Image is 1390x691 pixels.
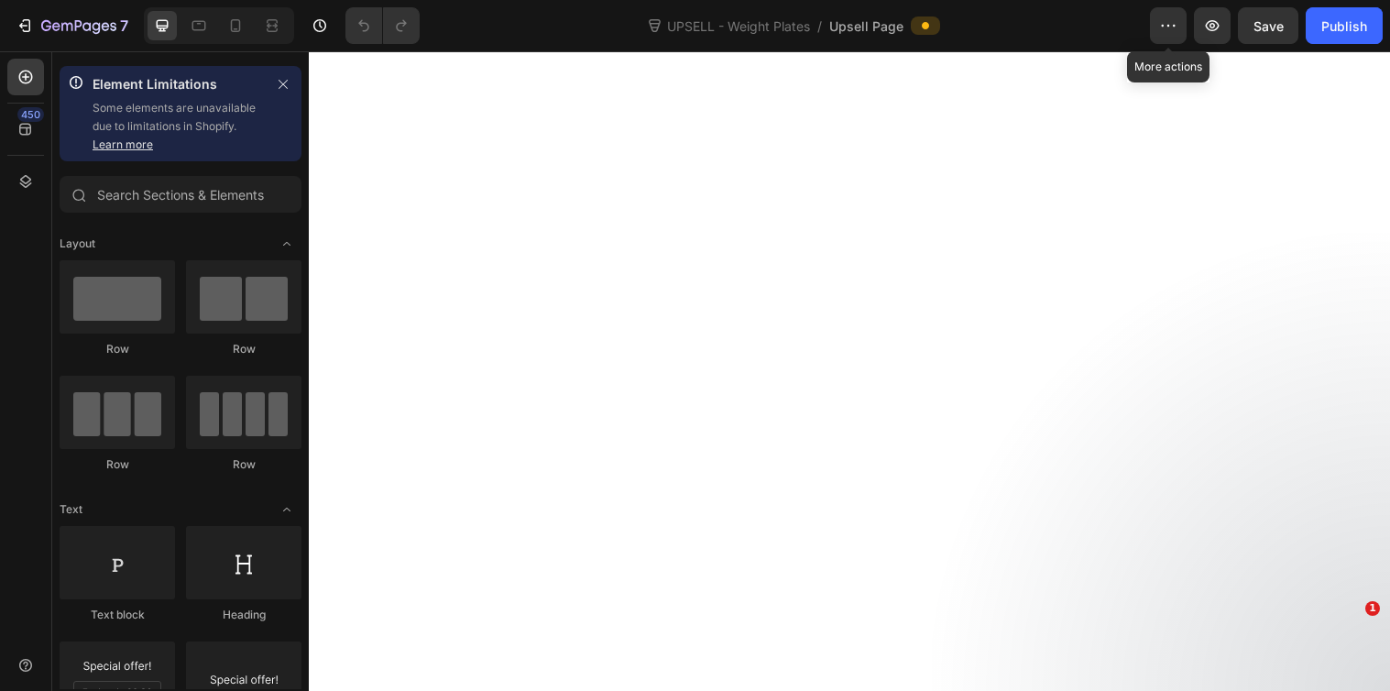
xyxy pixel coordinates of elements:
[345,7,420,44] div: Undo/Redo
[120,15,128,37] p: 7
[817,16,822,36] span: /
[60,176,301,213] input: Search Sections & Elements
[186,341,301,357] div: Row
[272,495,301,524] span: Toggle open
[1365,601,1380,616] span: 1
[60,607,175,623] div: Text block
[93,73,265,95] p: Element Limitations
[1253,18,1284,34] span: Save
[1306,7,1383,44] button: Publish
[1321,16,1367,36] div: Publish
[60,236,95,252] span: Layout
[186,607,301,623] div: Heading
[93,99,265,154] p: Some elements are unavailable due to limitations in Shopify.
[60,501,82,518] span: Text
[17,107,44,122] div: 450
[7,7,137,44] button: 7
[308,51,1390,691] iframe: Design area
[272,229,301,258] span: Toggle open
[1328,629,1372,673] iframe: Intercom live chat
[1238,7,1298,44] button: Save
[186,456,301,473] div: Row
[60,456,175,473] div: Row
[829,16,903,36] span: Upsell Page
[60,341,175,357] div: Row
[93,137,153,151] a: Learn more
[663,16,814,36] span: UPSELL - Weight Plates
